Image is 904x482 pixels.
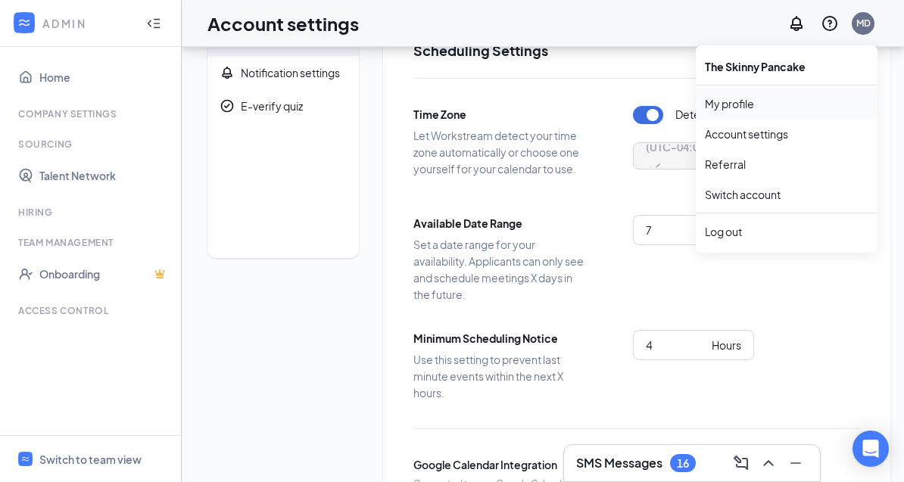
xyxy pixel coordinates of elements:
[759,454,778,472] svg: ChevronUp
[220,65,235,80] svg: Bell
[413,127,588,177] span: Let Workstream detect your time zone automatically or choose one yourself for your calendar to use.
[784,451,808,475] button: Minimize
[18,236,166,249] div: Team Management
[413,351,588,401] span: Use this setting to prevent last minute events within the next X hours.
[39,62,169,92] a: Home
[705,126,868,141] a: Account settings
[413,456,588,473] span: Google Calendar Integration
[241,65,340,80] div: Notification settings
[146,16,161,31] svg: Collapse
[39,160,169,191] a: Talent Network
[675,106,829,124] span: Detect time zone automatically
[17,15,32,30] svg: WorkstreamLogo
[705,188,781,201] a: Switch account
[705,157,868,172] a: Referral
[220,98,235,114] svg: CheckmarkCircle
[677,457,689,470] div: 16
[18,304,166,317] div: Access control
[787,454,805,472] svg: Minimize
[18,107,166,120] div: Company Settings
[42,16,132,31] div: ADMIN
[756,451,781,475] button: ChevronUp
[39,259,169,289] a: OnboardingCrown
[853,431,889,467] div: Open Intercom Messenger
[207,11,359,36] h1: Account settings
[646,158,664,176] svg: Checkmark
[576,455,662,471] h3: SMS Messages
[207,56,359,89] a: BellNotification settings
[729,451,753,475] button: ComposeMessage
[39,452,142,467] div: Switch to team view
[712,337,741,353] div: Hours
[18,138,166,151] div: Sourcing
[413,41,860,60] h2: Scheduling Settings
[705,224,868,239] div: Log out
[705,96,868,111] a: My profile
[18,206,166,219] div: Hiring
[207,89,359,123] a: CheckmarkCircleE-verify quiz
[821,14,839,33] svg: QuestionInfo
[413,215,588,232] span: Available Date Range
[732,454,750,472] svg: ComposeMessage
[413,106,588,123] span: Time Zone
[20,454,30,464] svg: WorkstreamLogo
[696,51,878,82] div: The Skinny Pancake
[787,14,806,33] svg: Notifications
[413,236,588,303] span: Set a date range for your availability. Applicants can only see and schedule meetings X days in t...
[241,98,303,114] div: E-verify quiz
[856,17,871,30] div: MD
[413,330,588,347] span: Minimum Scheduling Notice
